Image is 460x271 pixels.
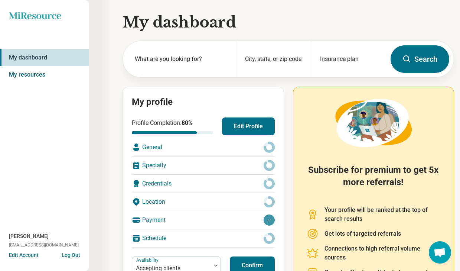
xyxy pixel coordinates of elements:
[135,55,227,64] label: What are you looking for?
[132,119,213,134] div: Profile Completion:
[132,211,275,229] div: Payment
[62,251,80,257] button: Log Out
[9,251,39,259] button: Edit Account
[9,242,79,248] span: [EMAIL_ADDRESS][DOMAIN_NAME]
[324,206,441,223] p: Your profile will be ranked at the top of search results
[132,138,275,156] div: General
[123,12,454,33] h1: My dashboard
[429,241,451,264] a: Open chat
[324,229,401,238] p: Get lots of targeted referrals
[132,157,275,174] div: Specialty
[307,164,441,197] h2: Subscribe for premium to get 5x more referrals!
[132,229,275,247] div: Schedule
[132,175,275,193] div: Credentials
[132,193,275,211] div: Location
[324,244,441,262] p: Connections to high referral volume sources
[391,45,449,73] button: Search
[9,232,49,240] span: [PERSON_NAME]
[182,119,193,126] span: 80 %
[136,258,160,263] label: Availability
[222,117,275,135] button: Edit Profile
[132,96,275,109] h2: My profile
